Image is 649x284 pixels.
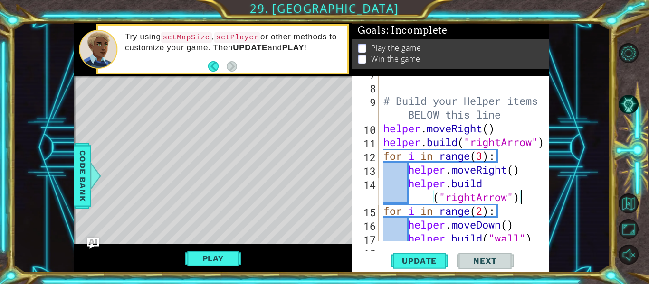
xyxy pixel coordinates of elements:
span: Code Bank [75,147,90,205]
span: Next [464,256,506,266]
div: 15 [353,205,379,219]
button: Play [185,249,241,267]
button: Maximize Browser [619,219,639,239]
span: : Incomplete [386,25,448,36]
div: 11 [353,137,379,150]
button: Next [227,61,237,72]
p: Play the game [371,43,421,53]
div: 8 [353,82,379,95]
p: Try using , or other methods to customize your game. Then and ! [125,32,340,53]
div: 18 [353,247,379,260]
button: AI Hint [619,94,639,114]
div: 13 [353,164,379,178]
span: Goals [358,25,448,37]
strong: PLAY [282,43,305,52]
div: 10 [353,123,379,137]
p: Win the game [371,54,420,64]
button: Unmute [619,245,639,265]
div: 14 [353,178,379,205]
button: Ask AI [87,238,99,249]
div: 17 [353,233,379,247]
button: Back [208,61,227,72]
div: 12 [353,150,379,164]
button: Back to Map [619,193,639,213]
button: Next [457,251,514,271]
a: Back to Map [620,191,649,216]
div: 9 [353,95,379,123]
code: setPlayer [214,32,260,43]
strong: UPDATE [233,43,267,52]
div: 16 [353,219,379,233]
span: Update [392,256,446,266]
button: Level Options [619,43,639,63]
button: Update [391,251,448,271]
code: setMapSize [161,32,212,43]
